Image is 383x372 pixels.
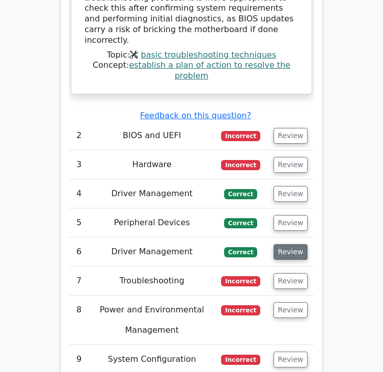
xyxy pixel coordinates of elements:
[273,244,308,260] button: Review
[89,267,214,296] td: Troubleshooting
[224,247,257,257] span: Correct
[273,352,308,367] button: Review
[221,305,260,315] span: Incorrect
[69,208,89,237] td: 5
[89,296,214,345] td: Power and Environmental Management
[69,296,89,345] td: 8
[89,150,214,179] td: Hardware
[89,179,214,208] td: Driver Management
[89,121,214,150] td: BIOS and UEFI
[273,128,308,144] button: Review
[69,267,89,296] td: 7
[69,237,89,267] td: 6
[273,273,308,289] button: Review
[78,60,305,82] div: Concept:
[69,121,89,150] td: 2
[221,276,260,286] span: Incorrect
[140,111,251,120] a: Feedback on this question?
[273,302,308,318] button: Review
[69,179,89,208] td: 4
[141,50,276,60] a: basic troubleshooting techniques
[221,131,260,141] span: Incorrect
[89,208,214,237] td: Peripheral Devices
[69,150,89,179] td: 3
[273,186,308,202] button: Review
[273,157,308,173] button: Review
[89,237,214,267] td: Driver Management
[221,160,260,170] span: Incorrect
[273,215,308,231] button: Review
[224,189,257,199] span: Correct
[129,60,290,81] a: establish a plan of action to resolve the problem
[78,50,305,61] div: Topic:
[221,355,260,365] span: Incorrect
[224,218,257,228] span: Correct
